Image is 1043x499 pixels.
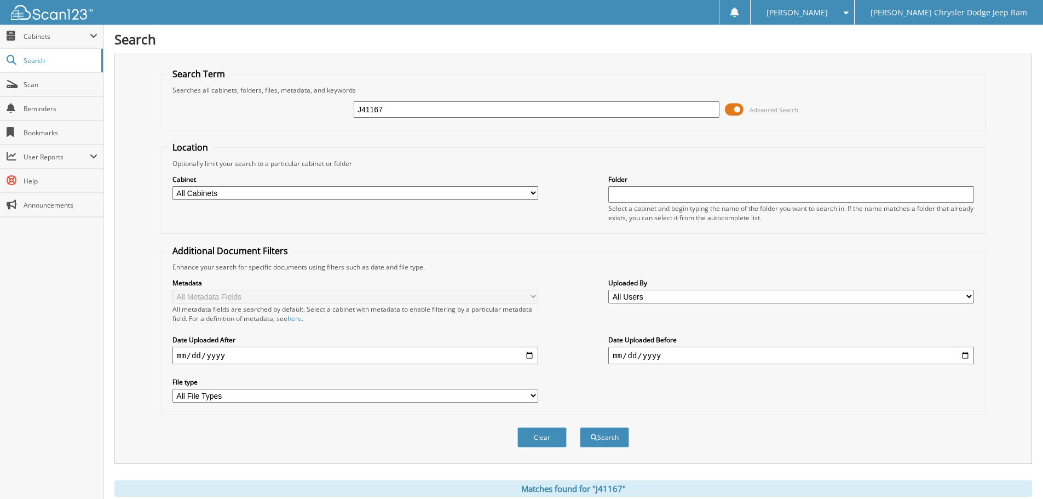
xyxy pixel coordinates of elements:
[517,427,567,448] button: Clear
[114,30,1032,48] h1: Search
[172,377,538,387] label: File type
[172,347,538,364] input: start
[167,68,231,80] legend: Search Term
[24,152,90,162] span: User Reports
[608,347,974,364] input: end
[24,176,97,186] span: Help
[24,200,97,210] span: Announcements
[167,262,979,272] div: Enhance your search for specific documents using filters such as date and file type.
[167,85,979,95] div: Searches all cabinets, folders, files, metadata, and keywords
[167,245,293,257] legend: Additional Document Filters
[172,335,538,345] label: Date Uploaded After
[172,175,538,184] label: Cabinet
[767,9,828,16] span: [PERSON_NAME]
[750,106,798,114] span: Advanced Search
[24,128,97,137] span: Bookmarks
[114,480,1032,497] div: Matches found for "J41167"
[167,141,214,153] legend: Location
[24,32,90,41] span: Cabinets
[172,278,538,288] label: Metadata
[167,159,979,168] div: Optionally limit your search to a particular cabinet or folder
[608,278,974,288] label: Uploaded By
[24,104,97,113] span: Reminders
[608,204,974,222] div: Select a cabinet and begin typing the name of the folder you want to search in. If the name match...
[608,175,974,184] label: Folder
[580,427,629,448] button: Search
[871,9,1027,16] span: [PERSON_NAME] Chrysler Dodge Jeep Ram
[24,80,97,89] span: Scan
[24,56,96,65] span: Search
[172,305,538,323] div: All metadata fields are searched by default. Select a cabinet with metadata to enable filtering b...
[11,5,93,20] img: scan123-logo-white.svg
[287,314,302,323] a: here
[608,335,974,345] label: Date Uploaded Before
